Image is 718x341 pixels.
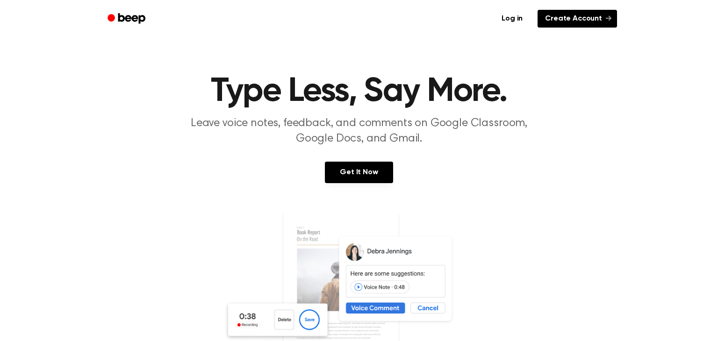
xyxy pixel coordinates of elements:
[492,8,532,29] a: Log in
[101,10,154,28] a: Beep
[179,116,538,147] p: Leave voice notes, feedback, and comments on Google Classroom, Google Docs, and Gmail.
[120,75,598,108] h1: Type Less, Say More.
[538,10,617,28] a: Create Account
[325,162,393,183] a: Get It Now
